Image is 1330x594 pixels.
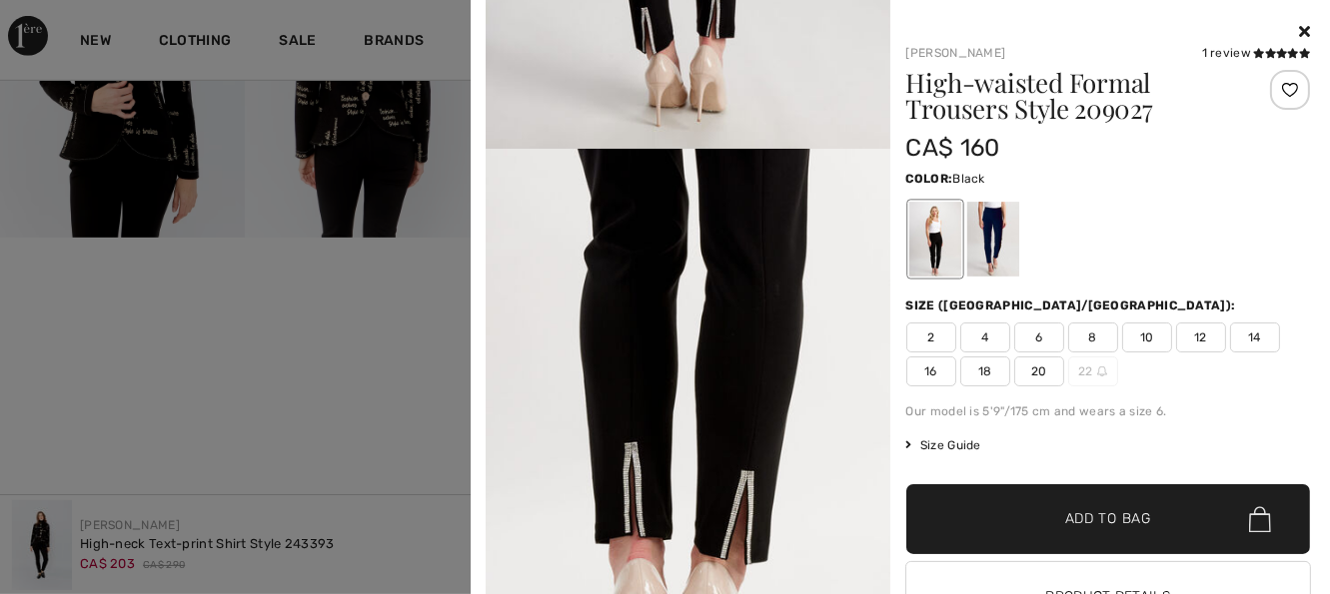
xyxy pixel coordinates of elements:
span: 20 [1014,356,1064,386]
span: Chat [44,14,85,32]
span: 16 [906,356,956,386]
span: 18 [960,356,1010,386]
span: 14 [1230,322,1280,352]
div: Black [908,202,960,277]
span: Color: [906,172,953,186]
div: Our model is 5'9"/175 cm and wears a size 6. [906,402,1311,420]
span: 8 [1068,322,1118,352]
span: CA$ 160 [906,134,1000,162]
img: Bag.svg [1249,506,1271,532]
div: 1 review [1202,44,1310,62]
span: 6 [1014,322,1064,352]
button: Add to Bag [906,484,1311,554]
span: Size Guide [906,436,981,454]
span: 2 [906,322,956,352]
span: Add to Bag [1065,509,1151,530]
h1: High-waisted Formal Trousers Style 209027 [906,70,1243,122]
span: 10 [1122,322,1172,352]
span: Black [952,172,985,186]
span: 12 [1176,322,1226,352]
div: Midnight [966,202,1018,277]
div: Size ([GEOGRAPHIC_DATA]/[GEOGRAPHIC_DATA]): [906,297,1240,314]
img: ring-m.svg [1097,366,1107,376]
span: 22 [1068,356,1118,386]
a: [PERSON_NAME] [906,46,1006,60]
span: 4 [960,322,1010,352]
